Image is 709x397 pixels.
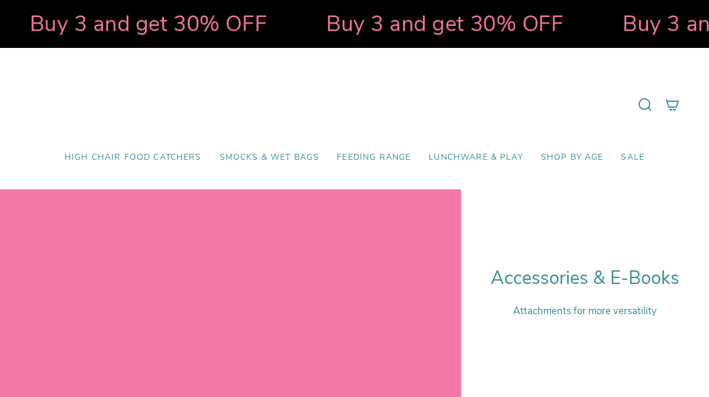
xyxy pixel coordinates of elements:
strong: Buy 3 and get 30% OFF [326,9,563,38]
a: Lunchware & Play [420,144,531,172]
p: Attachments for more versatility [491,304,679,318]
a: Mumma’s Little Helpers [253,66,457,144]
a: High Chair Food Catchers [56,144,211,172]
a: SALE [612,144,653,172]
span: Smocks & Wet Bags [220,153,320,163]
h1: Accessories & E-Books [491,267,679,289]
span: Feeding Range [337,153,411,163]
span: SALE [621,153,644,163]
a: Smocks & Wet Bags [211,144,328,172]
a: Feeding Range [328,144,420,172]
span: Shop by Age [541,153,604,163]
strong: Buy 3 and get 30% OFF [29,9,266,38]
a: Shop by Age [532,144,613,172]
span: High Chair Food Catchers [65,153,202,163]
span: Lunchware & Play [428,153,523,163]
